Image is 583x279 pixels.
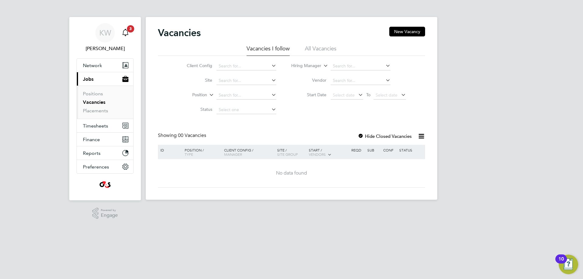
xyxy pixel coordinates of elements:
div: Client Config / [223,145,276,159]
a: Go to home page [77,180,134,189]
div: Position / [180,145,223,159]
h2: Vacancies [158,27,201,39]
nav: Main navigation [69,17,141,200]
a: Positions [83,91,103,97]
label: Site [177,77,212,83]
div: 10 [558,259,564,267]
span: Kelly Watson [77,45,134,52]
img: g4s4-logo-retina.png [98,180,112,189]
button: Timesheets [77,119,133,132]
span: Reports [83,150,101,156]
span: 3 [127,25,134,32]
span: KW [99,29,111,37]
input: Search for... [216,91,276,100]
div: Jobs [77,86,133,119]
input: Search for... [331,77,390,85]
li: Vacancies I follow [247,45,290,56]
button: Network [77,59,133,72]
button: Jobs [77,72,133,86]
div: No data found [159,170,424,176]
div: Site / [276,145,308,159]
span: To [364,91,372,99]
button: Open Resource Center, 10 new notifications [559,255,578,274]
div: Showing [158,132,207,139]
span: Site Group [277,152,298,157]
div: Conf [382,145,397,155]
label: Status [177,107,212,112]
a: Powered byEngage [92,208,118,219]
span: Select date [376,92,397,98]
span: Engage [101,213,118,218]
a: KW[PERSON_NAME] [77,23,134,52]
span: Network [83,63,102,68]
a: Vacancies [83,99,105,105]
button: New Vacancy [389,27,425,36]
span: Vendors [309,152,326,157]
label: Position [172,92,207,98]
label: Hide Closed Vacancies [358,133,412,139]
input: Search for... [216,62,276,70]
span: Preferences [83,164,109,170]
label: Hiring Manager [286,63,321,69]
div: Reqd [350,145,366,155]
a: Placements [83,108,108,114]
label: Vendor [291,77,326,83]
span: Powered by [101,208,118,213]
button: Reports [77,146,133,160]
div: Start / [307,145,350,160]
label: Client Config [177,63,212,68]
span: Jobs [83,76,94,82]
input: Select one [216,106,276,114]
button: Finance [77,133,133,146]
span: Timesheets [83,123,108,129]
span: Finance [83,137,100,142]
span: Type [185,152,193,157]
li: All Vacancies [305,45,336,56]
a: 3 [119,23,131,43]
label: Start Date [291,92,326,97]
span: Manager [224,152,242,157]
div: ID [159,145,180,155]
input: Search for... [331,62,390,70]
span: 00 Vacancies [178,132,206,138]
div: Status [398,145,424,155]
span: Select date [333,92,355,98]
button: Preferences [77,160,133,173]
input: Search for... [216,77,276,85]
div: Sub [366,145,382,155]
